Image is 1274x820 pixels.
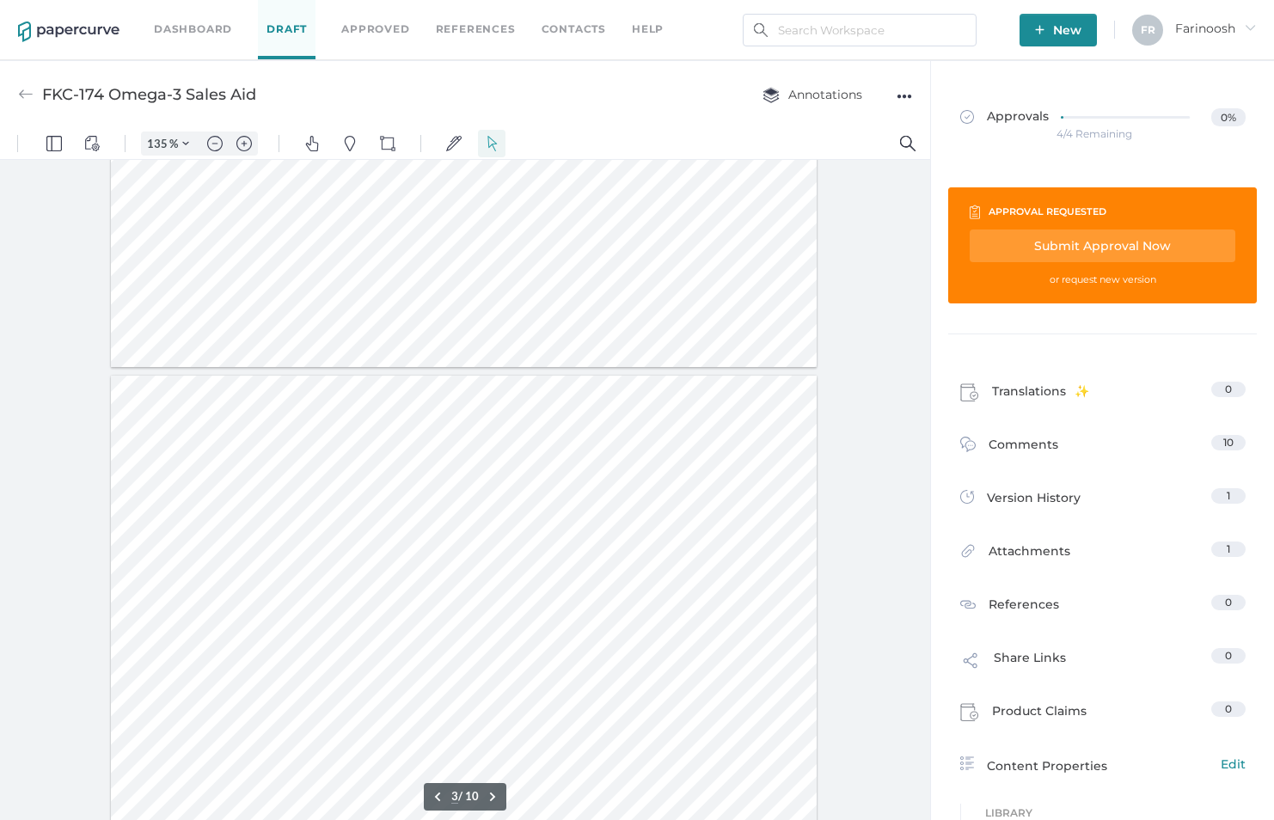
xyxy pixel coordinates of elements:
button: Previous page [427,658,448,679]
img: claims-icon.71597b81.svg [960,703,979,722]
span: Edit [1221,755,1246,774]
a: Attachments1 [960,542,1246,568]
button: Zoom Controls [172,3,199,28]
img: approved-grey.341b8de9.svg [960,110,974,124]
input: Set page [451,661,458,676]
span: Annotations [763,87,862,102]
img: default-plus.svg [236,8,252,23]
a: Comments10 [960,435,1246,462]
span: 1 [1227,489,1230,502]
img: default-pin.svg [342,8,358,23]
span: 0 [1225,702,1232,715]
div: FKC-174 Omega-3 Sales Aid [42,78,256,111]
a: References [436,20,516,39]
div: Content Properties [960,755,1246,775]
a: Share Links0 [960,648,1246,681]
span: 1 [1227,542,1230,555]
img: comment-icon.4fbda5a2.svg [960,437,976,456]
span: Version History [987,488,1081,512]
img: papercurve-logo-colour.7244d18c.svg [18,21,119,42]
span: 0% [1211,108,1245,126]
img: default-minus.svg [207,8,223,23]
span: 0 [1225,596,1232,609]
a: Content PropertiesEdit [960,755,1246,775]
button: Panel [40,2,68,29]
span: 0 [1225,382,1232,395]
button: View Controls [78,2,106,29]
a: Contacts [542,20,606,39]
a: Approvals0% [950,91,1256,157]
span: Farinoosh [1175,21,1256,36]
span: Attachments [989,542,1070,568]
div: help [632,20,664,39]
span: Comments [989,435,1058,462]
img: default-select.svg [484,8,499,23]
button: Pan [298,2,326,29]
span: 10 [1223,436,1234,449]
a: Product Claims0 [960,701,1246,727]
img: back-arrow-grey.72011ae3.svg [18,87,34,102]
span: Approvals [960,108,1049,127]
img: share-link-icon.af96a55c.svg [960,650,981,676]
div: ●●● [897,84,912,108]
i: arrow_right [1244,21,1256,34]
span: References [989,595,1059,617]
img: clipboard-icon-white.67177333.svg [970,205,980,219]
img: versions-icon.ee5af6b0.svg [960,490,974,507]
img: content-properties-icon.34d20aed.svg [960,756,974,770]
input: Set zoom [142,8,169,23]
input: Search Workspace [743,14,977,46]
button: Next page [482,658,503,679]
img: claims-icon.71597b81.svg [960,383,979,402]
div: Submit Approval Now [970,229,1235,262]
span: Translations [992,382,1089,407]
img: attachments-icon.0dd0e375.svg [960,543,976,563]
button: Zoom in [230,3,258,28]
button: Signatures [440,2,468,29]
a: Approved [341,20,409,39]
span: New [1035,14,1081,46]
span: Product Claims [992,701,1087,727]
div: approval requested [989,202,1106,221]
img: default-leftsidepanel.svg [46,8,62,23]
a: Dashboard [154,20,232,39]
img: shapes-icon.svg [380,8,395,23]
img: default-magnifying-glass.svg [900,8,916,23]
button: Annotations [745,78,879,111]
a: References0 [960,595,1246,617]
img: default-pan.svg [304,8,320,23]
div: or request new version [970,270,1235,289]
button: Shapes [374,2,401,29]
span: % [169,9,178,22]
button: Select [478,2,505,29]
img: chevron.svg [182,12,189,19]
span: F R [1141,23,1155,36]
img: annotation-layers.cc6d0e6b.svg [763,87,780,103]
a: Version History1 [960,488,1246,512]
button: New [1020,14,1097,46]
span: 0 [1225,649,1232,662]
img: default-viewcontrols.svg [84,8,100,23]
a: Translations0 [960,382,1246,407]
img: default-sign.svg [446,8,462,23]
span: Share Links [994,648,1066,681]
form: / 10 [451,661,479,676]
img: search.bf03fe8b.svg [754,23,768,37]
button: Pins [336,2,364,29]
button: Zoom out [201,3,229,28]
img: reference-icon.cd0ee6a9.svg [960,597,976,612]
button: Search [894,2,922,29]
img: plus-white.e19ec114.svg [1035,25,1044,34]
